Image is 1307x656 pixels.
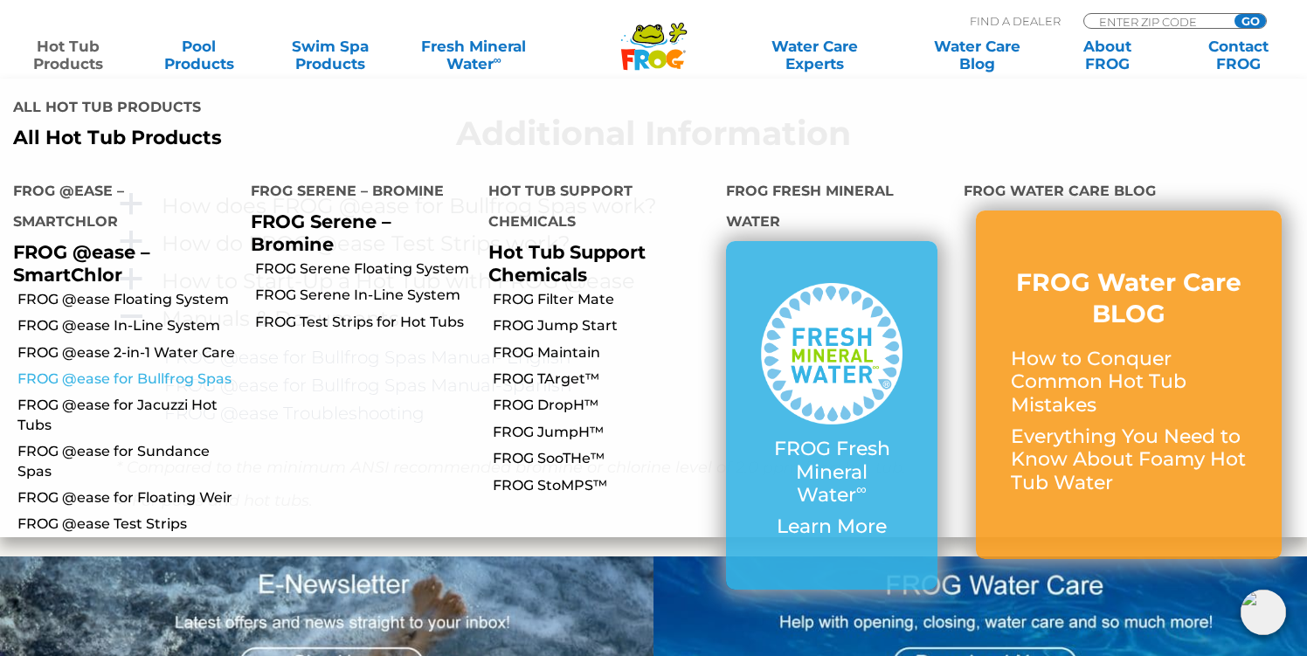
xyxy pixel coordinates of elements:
img: openIcon [1241,590,1286,635]
a: Water CareExperts [731,38,896,73]
a: FROG @ease for Jacuzzi Hot Tubs [17,396,238,435]
sup: ∞ [494,53,501,66]
input: GO [1234,14,1266,28]
a: FROG Water Care BLOG How to Conquer Common Hot Tub Mistakes Everything You Need to Know About Foa... [1011,266,1247,503]
p: FROG Fresh Mineral Water [761,438,902,507]
h4: FROG Water Care Blog [964,176,1294,211]
a: All Hot Tub Products [13,127,640,149]
h4: FROG @ease – SmartChlor [13,176,225,241]
a: Fresh MineralWater∞ [410,38,537,73]
a: PoolProducts [149,38,250,73]
a: FROG Test Strips for Hot Tubs [255,313,475,332]
a: FROG Serene Floating System [255,259,475,279]
h3: FROG Water Care BLOG [1011,266,1247,330]
p: FROG @ease – SmartChlor [13,241,225,285]
a: FROG @ease Floating System [17,290,238,309]
a: Water CareBlog [926,38,1027,73]
h4: Hot Tub Support Chemicals [488,176,700,241]
sup: ∞ [856,480,867,498]
a: FROG @ease In-Line System [17,316,238,335]
a: FROG @ease Test Strips [17,514,238,534]
h4: FROG Serene – Bromine [251,176,462,211]
h4: FROG Fresh Mineral Water [726,176,937,241]
input: Zip Code Form [1097,14,1215,29]
a: FROG Maintain [493,343,713,363]
a: FROG @ease for Bullfrog Spas [17,369,238,389]
a: Hot TubProducts [17,38,119,73]
a: Hot Tub Support Chemicals [488,241,646,285]
a: ContactFROG [1187,38,1289,73]
a: FROG @ease for Sundance Spas [17,442,238,481]
a: FROG TArget™ [493,369,713,389]
p: Learn More [761,515,902,538]
a: Swim SpaProducts [280,38,381,73]
h4: All Hot Tub Products [13,92,640,127]
a: FROG DropH™ [493,396,713,415]
p: Find A Dealer [970,13,1061,29]
a: AboutFROG [1057,38,1158,73]
a: FROG @ease 2-in-1 Water Care [17,343,238,363]
a: FROG JumpH™ [493,423,713,442]
a: FROG Serene In-Line System [255,286,475,305]
a: FROG SooTHe™ [493,449,713,468]
p: FROG Serene – Bromine [251,211,462,254]
a: FROG @ease for Floating Weir [17,488,238,508]
p: Everything You Need to Know About Foamy Hot Tub Water [1011,425,1247,494]
a: FROG Filter Mate [493,290,713,309]
p: How to Conquer Common Hot Tub Mistakes [1011,348,1247,417]
a: FROG Fresh Mineral Water∞ Learn More [761,283,902,548]
a: FROG Jump Start [493,316,713,335]
a: FROG StoMPS™ [493,476,713,495]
